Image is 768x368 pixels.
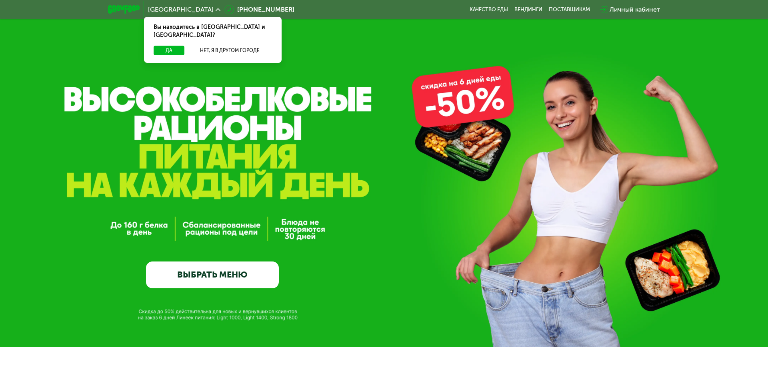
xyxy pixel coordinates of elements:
[144,17,282,46] div: Вы находитесь в [GEOGRAPHIC_DATA] и [GEOGRAPHIC_DATA]?
[154,46,184,55] button: Да
[514,6,542,13] a: Вендинги
[224,5,294,14] a: [PHONE_NUMBER]
[610,5,660,14] div: Личный кабинет
[470,6,508,13] a: Качество еды
[188,46,272,55] button: Нет, я в другом городе
[148,6,214,13] span: [GEOGRAPHIC_DATA]
[146,261,279,288] a: ВЫБРАТЬ МЕНЮ
[549,6,590,13] div: поставщикам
